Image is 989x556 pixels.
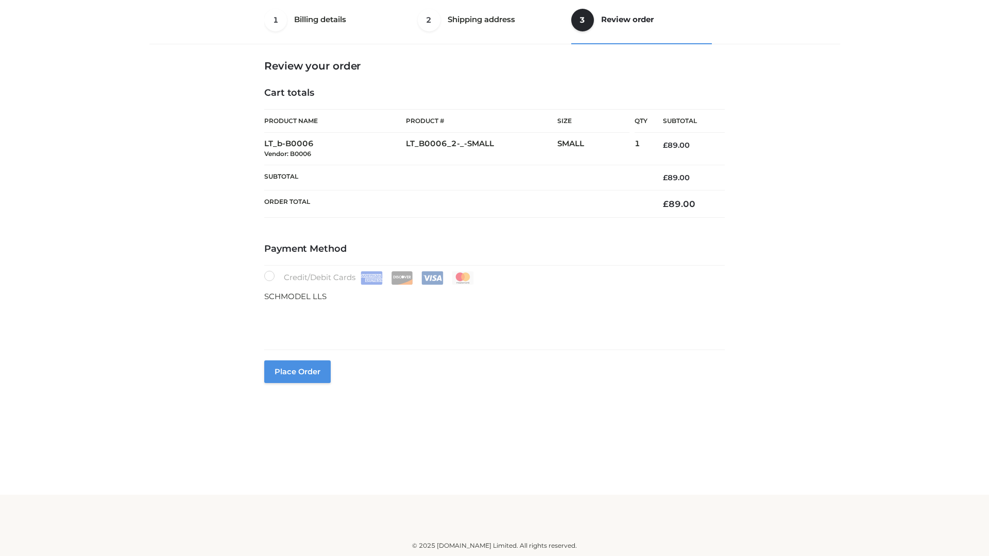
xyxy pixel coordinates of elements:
[264,165,647,190] th: Subtotal
[452,271,474,285] img: Mastercard
[663,141,690,150] bdi: 89.00
[406,109,557,133] th: Product #
[663,199,695,209] bdi: 89.00
[663,141,668,150] span: £
[264,133,406,165] td: LT_b-B0006
[264,190,647,218] th: Order Total
[421,271,444,285] img: Visa
[406,133,557,165] td: LT_B0006_2-_-SMALL
[647,110,725,133] th: Subtotal
[264,360,331,383] button: Place order
[264,150,311,158] small: Vendor: B0006
[264,244,725,255] h4: Payment Method
[663,173,668,182] span: £
[262,301,723,338] iframe: Secure payment input frame
[264,88,725,99] h4: Cart totals
[635,133,647,165] td: 1
[153,541,836,551] div: © 2025 [DOMAIN_NAME] Limited. All rights reserved.
[663,173,690,182] bdi: 89.00
[557,110,629,133] th: Size
[663,199,669,209] span: £
[264,271,475,285] label: Credit/Debit Cards
[264,290,725,303] p: SCHMODEL LLS
[264,109,406,133] th: Product Name
[635,109,647,133] th: Qty
[264,60,725,72] h3: Review your order
[361,271,383,285] img: Amex
[391,271,413,285] img: Discover
[557,133,635,165] td: SMALL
